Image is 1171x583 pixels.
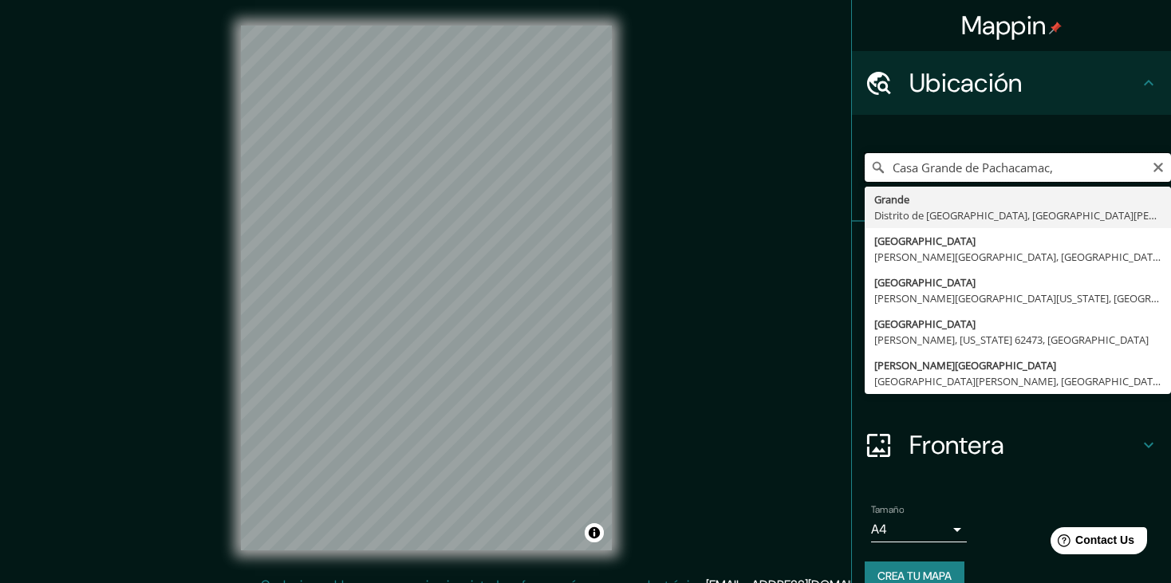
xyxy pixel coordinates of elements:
[871,517,967,542] div: A4
[852,286,1171,349] div: Estilo
[874,233,1161,249] div: [GEOGRAPHIC_DATA]
[874,332,1161,348] div: [PERSON_NAME], [US_STATE] 62473, [GEOGRAPHIC_DATA]
[241,26,612,550] canvas: Map
[874,290,1161,306] div: [PERSON_NAME][GEOGRAPHIC_DATA][US_STATE], [GEOGRAPHIC_DATA]
[1152,159,1165,174] button: Clear
[585,523,604,542] button: Toggle attribution
[852,222,1171,286] div: Alfileres
[909,67,1139,99] h4: Ubicación
[874,357,1161,373] div: [PERSON_NAME][GEOGRAPHIC_DATA]
[852,349,1171,413] div: Diseño
[874,249,1161,265] div: [PERSON_NAME][GEOGRAPHIC_DATA], [GEOGRAPHIC_DATA] V1Z 3M4, [GEOGRAPHIC_DATA]
[874,191,1161,207] div: Grande
[865,153,1171,182] input: Pick your city or area
[874,274,1161,290] div: [GEOGRAPHIC_DATA]
[909,429,1139,461] h4: Frontera
[961,10,1063,41] h4: Mappin
[909,365,1139,397] h4: Diseño
[1029,521,1153,565] iframe: Help widget launcher
[1049,22,1062,34] img: pin-icon.png
[874,207,1161,223] div: Distrito de [GEOGRAPHIC_DATA], [GEOGRAPHIC_DATA][PERSON_NAME], [GEOGRAPHIC_DATA]
[852,413,1171,477] div: Frontera
[874,373,1161,389] div: [GEOGRAPHIC_DATA][PERSON_NAME], [GEOGRAPHIC_DATA]
[852,51,1171,115] div: Ubicación
[874,316,1161,332] div: [GEOGRAPHIC_DATA]
[871,503,904,517] label: Tamaño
